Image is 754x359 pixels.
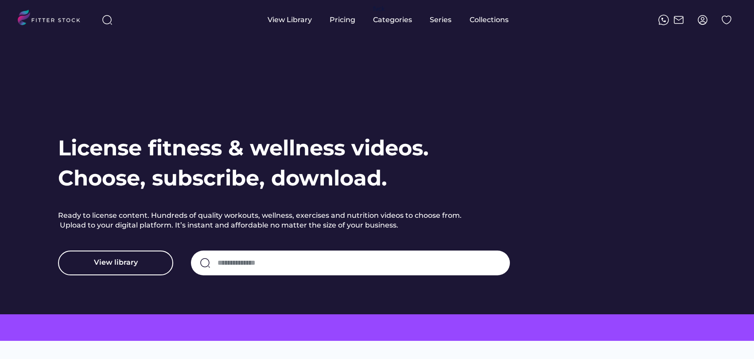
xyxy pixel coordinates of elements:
[58,133,435,193] h1: License fitness & wellness videos. Choose, subscribe, download.
[58,211,483,233] h2: Ready to license content. Hundreds of quality workouts, wellness, exercises and nutrition videos ...
[430,15,452,25] div: Series
[200,258,210,268] img: search-normal.svg
[330,15,355,25] div: Pricing
[697,15,708,25] img: profile-circle.svg
[18,10,88,28] img: LOGO.svg
[58,251,173,275] button: View library
[102,15,113,25] img: search-normal%203.svg
[721,15,732,25] img: Group%201000002324%20%282%29.svg
[373,4,385,13] div: fvck
[673,15,684,25] img: Frame%2051.svg
[268,15,312,25] div: View Library
[470,15,509,25] div: Collections
[373,15,412,25] div: Categories
[658,15,669,25] img: meteor-icons_whatsapp%20%281%29.svg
